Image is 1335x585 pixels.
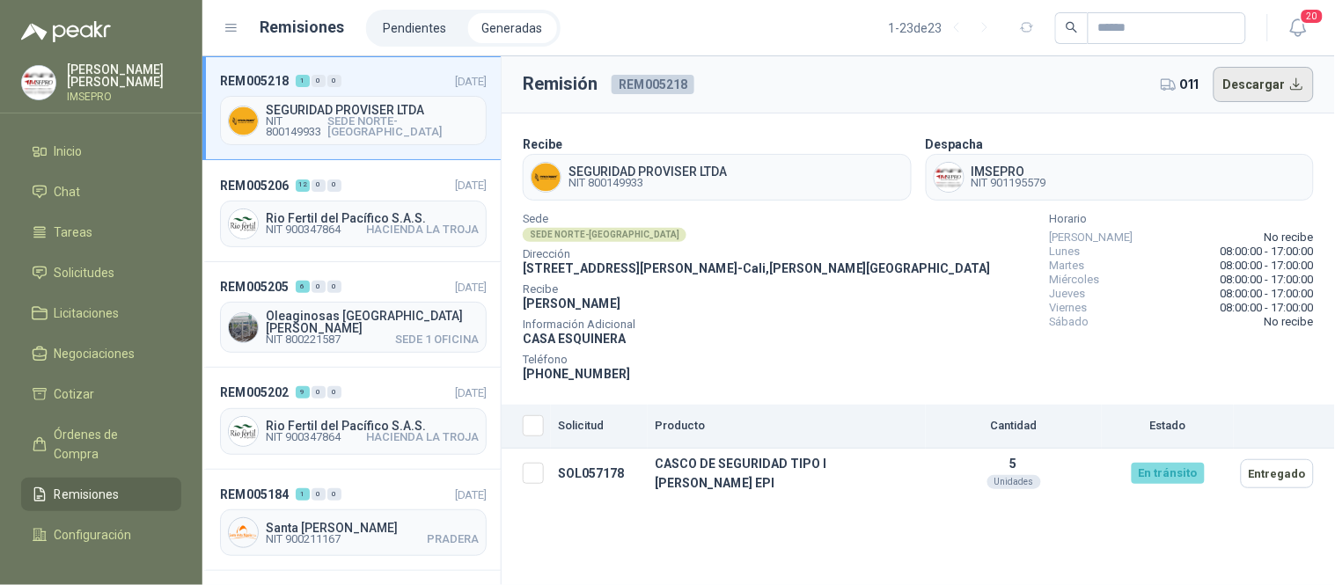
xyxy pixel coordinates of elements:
th: Cantidad [926,405,1102,449]
a: Tareas [21,216,181,249]
th: Seleccionar/deseleccionar [502,405,551,449]
span: Tareas [55,223,93,242]
span: Oleaginosas [GEOGRAPHIC_DATA][PERSON_NAME] [266,310,479,334]
span: [DATE] [455,488,487,501]
li: Pendientes [370,13,461,43]
span: 011 [1180,75,1199,94]
img: Company Logo [229,209,258,238]
img: Company Logo [22,66,55,99]
span: Recibe [523,285,991,294]
div: Unidades [987,475,1041,489]
a: Inicio [21,135,181,168]
span: REM005206 [220,176,289,195]
button: Entregado [1241,459,1314,488]
span: REM005184 [220,485,289,504]
span: NIT 800149933 [266,116,327,137]
span: Negociaciones [55,344,136,363]
img: Logo peakr [21,21,111,42]
th: Producto [648,405,926,449]
span: Teléfono [523,355,991,364]
span: SEDE NORTE-[GEOGRAPHIC_DATA] [327,116,479,137]
h3: Remisión [523,70,598,98]
span: Dirección [523,250,991,259]
span: [DATE] [455,179,487,192]
span: REM005218 [220,71,289,91]
span: Jueves [1050,287,1086,301]
span: Cotizar [55,384,95,404]
span: search [1066,21,1078,33]
p: [PERSON_NAME] [PERSON_NAME] [67,63,181,88]
span: NIT 901195579 [972,178,1046,188]
td: En tránsito [1102,449,1234,499]
img: Company Logo [229,518,258,547]
span: Licitaciones [55,303,120,323]
span: PRADERA [427,534,479,545]
a: REM0052061200[DATE] Company LogoRio Fertil del Pacífico S.A.S.NIT 900347864HACIENDA LA TROJA [202,160,501,261]
img: Company Logo [229,106,258,135]
span: Horario [1050,215,1314,223]
a: Remisiones [21,478,181,511]
img: Company Logo [935,163,964,192]
a: REM005202900[DATE] Company LogoRio Fertil del Pacífico S.A.S.NIT 900347864HACIENDA LA TROJA [202,368,501,469]
span: Santa [PERSON_NAME] [266,522,479,534]
div: 1 [296,75,310,87]
span: Viernes [1050,301,1088,315]
span: [PERSON_NAME] [523,296,620,311]
span: 20 [1300,8,1324,25]
span: HACIENDA LA TROJA [366,432,479,442]
button: 20 [1282,12,1314,44]
div: SEDE NORTE-[GEOGRAPHIC_DATA] [523,228,686,242]
span: Órdenes de Compra [55,425,165,464]
div: 12 [296,179,310,192]
img: Company Logo [229,417,258,446]
a: Órdenes de Compra [21,418,181,471]
span: No recibe [1265,315,1314,329]
span: Chat [55,182,81,201]
div: 0 [312,488,326,501]
span: [DATE] [455,281,487,294]
span: Sede [523,215,991,223]
span: [DATE] [455,75,487,88]
span: SEDE 1 OFICINA [395,334,479,345]
h1: Remisiones [260,15,345,40]
span: Información Adicional [523,320,991,329]
p: IMSEPRO [67,91,181,102]
span: [STREET_ADDRESS][PERSON_NAME] - Cali , [PERSON_NAME][GEOGRAPHIC_DATA] [523,261,991,275]
img: Company Logo [229,313,258,342]
a: Chat [21,175,181,208]
div: En tránsito [1132,463,1205,484]
td: CASCO DE SEGURIDAD TIPO I [PERSON_NAME] EPI [648,449,926,499]
a: Licitaciones [21,296,181,330]
span: REM005202 [220,383,289,402]
div: 9 [296,386,310,399]
a: Negociaciones [21,337,181,370]
span: REM005218 [612,75,694,94]
span: 08:00:00 - 17:00:00 [1221,287,1314,301]
span: Rio Fertil del Pacífico S.A.S. [266,420,479,432]
span: SEGURIDAD PROVISER LTDA [568,165,727,178]
a: REM005218100[DATE] Company LogoSEGURIDAD PROVISER LTDANIT 800149933SEDE NORTE-[GEOGRAPHIC_DATA] [202,56,501,160]
span: Martes [1050,259,1085,273]
b: Despacha [926,137,984,151]
a: Configuración [21,518,181,552]
div: 6 [296,281,310,293]
div: 0 [327,179,341,192]
span: NIT 900347864 [266,432,341,442]
span: Solicitudes [55,263,115,282]
div: 0 [327,281,341,293]
div: 0 [312,386,326,399]
span: NIT 900347864 [266,224,341,235]
th: Estado [1102,405,1234,449]
span: Miércoles [1050,273,1100,287]
span: 08:00:00 - 17:00:00 [1221,273,1314,287]
div: 0 [312,179,326,192]
button: Descargar [1214,67,1315,102]
span: NIT 800221587 [266,334,341,345]
a: REM005184100[DATE] Company LogoSanta [PERSON_NAME]NIT 900211167PRADERA [202,470,501,571]
a: Generadas [468,13,557,43]
span: Inicio [55,142,83,161]
span: SEGURIDAD PROVISER LTDA [266,104,479,116]
a: REM005205600[DATE] Company LogoOleaginosas [GEOGRAPHIC_DATA][PERSON_NAME]NIT 800221587SEDE 1 OFICINA [202,262,501,368]
span: IMSEPRO [972,165,1046,178]
div: 1 [296,488,310,501]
